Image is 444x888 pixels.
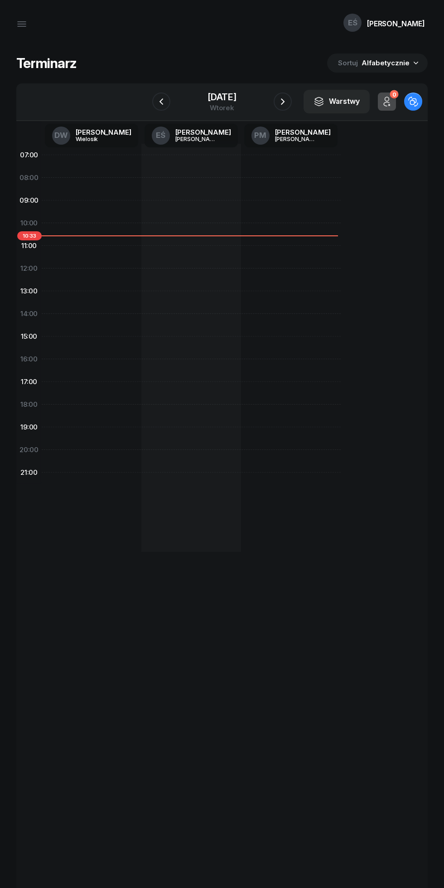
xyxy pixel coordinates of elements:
[348,19,357,27] span: EŚ
[16,461,42,484] div: 21:00
[390,90,398,99] div: 0
[275,136,319,142] div: [PERSON_NAME]
[16,325,42,348] div: 15:00
[244,124,338,147] a: PM[PERSON_NAME][PERSON_NAME]
[76,129,131,136] div: [PERSON_NAME]
[54,132,68,139] span: DW
[208,93,236,102] div: [DATE]
[45,124,139,147] a: DW[PERSON_NAME]Wielosik
[338,57,360,69] span: Sortuj
[16,348,42,371] div: 16:00
[156,132,165,139] span: EŚ
[362,59,410,67] span: Alfabetycznie
[327,54,428,73] button: Sortuj Alfabetycznie
[16,393,42,416] div: 18:00
[16,257,42,280] div: 12:00
[16,234,42,257] div: 11:00
[16,439,42,461] div: 20:00
[275,129,331,136] div: [PERSON_NAME]
[16,144,42,166] div: 07:00
[16,166,42,189] div: 08:00
[367,20,425,27] div: [PERSON_NAME]
[145,124,238,147] a: EŚ[PERSON_NAME][PERSON_NAME]
[175,129,231,136] div: [PERSON_NAME]
[304,90,370,113] button: Warstwy
[16,280,42,303] div: 13:00
[16,303,42,325] div: 14:00
[175,136,219,142] div: [PERSON_NAME]
[17,231,42,240] span: 10:33
[254,132,266,139] span: PM
[378,93,396,111] button: 0
[314,96,360,107] div: Warstwy
[76,136,119,142] div: Wielosik
[16,189,42,212] div: 09:00
[16,212,42,234] div: 10:00
[16,416,42,439] div: 19:00
[16,55,77,71] h1: Terminarz
[16,371,42,393] div: 17:00
[208,104,236,111] div: wtorek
